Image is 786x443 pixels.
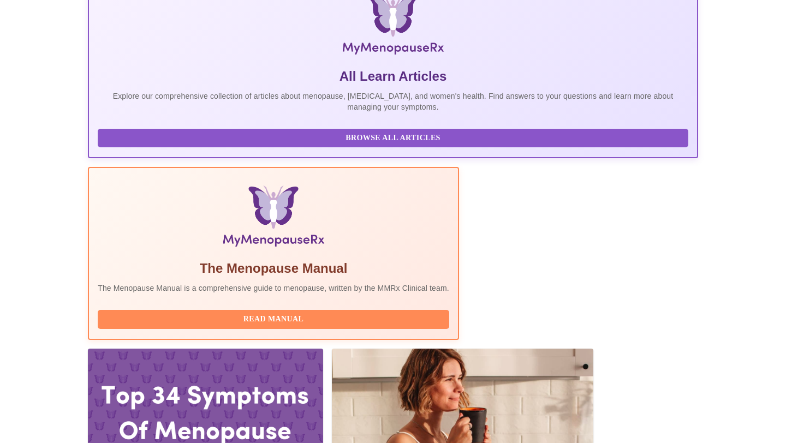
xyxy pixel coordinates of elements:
h5: The Menopause Manual [98,260,449,277]
a: Read Manual [98,314,452,323]
p: Explore our comprehensive collection of articles about menopause, [MEDICAL_DATA], and women's hea... [98,91,688,112]
span: Browse All Articles [109,131,677,145]
span: Read Manual [109,313,438,326]
button: Browse All Articles [98,129,688,148]
p: The Menopause Manual is a comprehensive guide to menopause, written by the MMRx Clinical team. [98,283,449,294]
h5: All Learn Articles [98,68,688,85]
img: Menopause Manual [153,185,393,251]
button: Read Manual [98,310,449,329]
a: Browse All Articles [98,133,691,142]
